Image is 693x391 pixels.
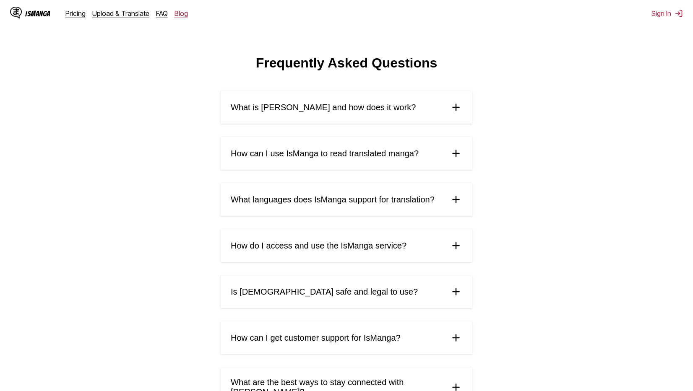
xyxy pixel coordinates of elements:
[10,7,22,18] img: IsManga Logo
[675,9,683,18] img: Sign out
[256,55,438,71] h1: Frequently Asked Questions
[231,195,435,205] span: What languages does IsManga support for translation?
[25,10,50,18] div: IsManga
[450,331,462,344] img: plus
[231,103,416,112] span: What is [PERSON_NAME] and how does it work?
[156,9,168,18] a: FAQ
[175,9,188,18] a: Blog
[65,9,86,18] a: Pricing
[450,193,462,206] img: plus
[231,149,419,158] span: How can I use IsManga to read translated manga?
[450,239,462,252] img: plus
[221,275,472,308] summary: Is [DEMOGRAPHIC_DATA] safe and legal to use?
[221,229,472,262] summary: How do I access and use the IsManga service?
[450,101,462,114] img: plus
[231,241,406,251] span: How do I access and use the IsManga service?
[221,183,472,216] summary: What languages does IsManga support for translation?
[221,91,472,124] summary: What is [PERSON_NAME] and how does it work?
[10,7,65,20] a: IsManga LogoIsManga
[651,9,683,18] button: Sign In
[231,287,418,297] span: Is [DEMOGRAPHIC_DATA] safe and legal to use?
[221,321,472,354] summary: How can I get customer support for IsManga?
[450,285,462,298] img: plus
[231,333,401,343] span: How can I get customer support for IsManga?
[450,147,462,160] img: plus
[92,9,149,18] a: Upload & Translate
[221,137,472,170] summary: How can I use IsManga to read translated manga?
